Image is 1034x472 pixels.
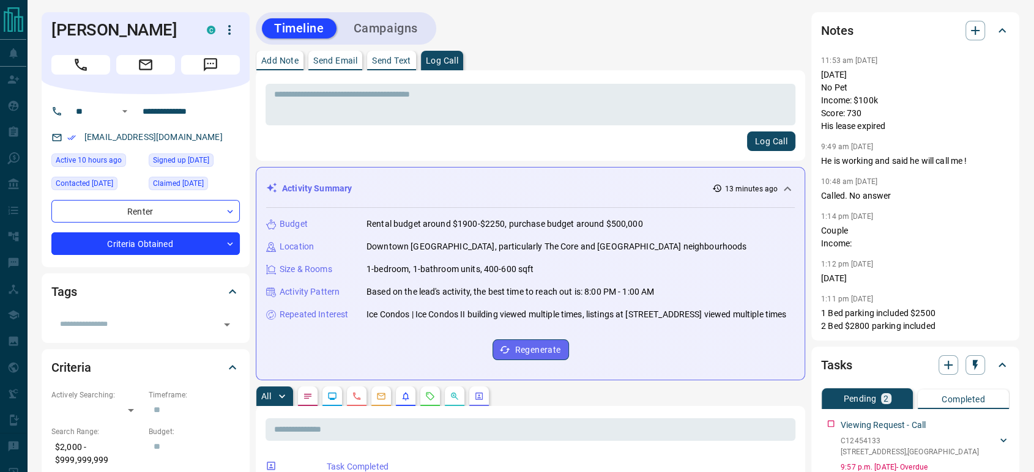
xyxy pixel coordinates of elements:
span: Contacted [DATE] [56,177,113,190]
p: [DATE] No Pet Income: $100k Score: 730 His lease expired [821,68,1010,133]
button: Campaigns [341,18,430,39]
p: 1:11 pm [DATE] [821,295,873,303]
h2: Tags [51,282,76,301]
svg: Requests [425,391,435,401]
p: C12454133 [841,435,979,446]
p: Log Call [426,56,458,65]
div: Notes [821,16,1010,45]
p: Send Email [313,56,357,65]
svg: Emails [376,391,386,401]
p: Completed [942,395,985,404]
button: Regenerate [493,339,569,360]
span: Email [116,55,175,75]
span: Active 10 hours ago [56,154,122,166]
p: 2 [883,394,888,403]
svg: Agent Actions [474,391,484,401]
div: Criteria [51,353,240,382]
button: Timeline [262,18,337,39]
p: Location [280,240,314,253]
a: [EMAIL_ADDRESS][DOMAIN_NAME] [84,132,223,142]
h1: [PERSON_NAME] [51,20,188,40]
p: Send Text [372,56,411,65]
p: 1 Bed parking included $2500 2 Bed $2800 parking included [821,307,1010,333]
p: Repeated Interest [280,308,348,321]
div: Tue Sep 23 2025 [51,177,143,194]
p: Timeframe: [149,389,240,400]
p: Couple Income: [821,224,1010,250]
h2: Criteria [51,358,91,377]
p: 10:48 am [DATE] [821,177,877,186]
div: condos.ca [207,26,215,34]
p: [DATE] [821,272,1010,285]
div: Tasks [821,350,1010,380]
div: Renter [51,200,240,223]
span: Call [51,55,110,75]
button: Open [218,316,236,333]
p: 11:53 am [DATE] [821,56,877,65]
p: All [261,392,271,400]
p: Activity Pattern [280,286,340,298]
p: 1:12 pm [DATE] [821,260,873,268]
p: Add Note [261,56,299,65]
button: Log Call [747,131,795,151]
svg: Opportunities [450,391,459,401]
div: Sun Oct 12 2025 [51,153,143,171]
svg: Listing Alerts [401,391,411,401]
p: Ice Condos | Ice Condos II building viewed multiple times, listings at [STREET_ADDRESS] viewed mu... [366,308,786,321]
p: [STREET_ADDRESS] , [GEOGRAPHIC_DATA] [841,446,979,457]
h2: Notes [821,21,853,40]
p: He is working and said he will call me ! [821,155,1010,168]
p: 9:49 am [DATE] [821,142,873,151]
h2: Tasks [821,355,852,375]
p: Size & Rooms [280,263,332,276]
p: Search Range: [51,426,143,437]
p: Rental budget around $1900-$2250, purchase budget around $500,000 [366,218,643,230]
p: $2,000 - $999,999,999 [51,437,143,470]
svg: Notes [303,391,313,401]
span: Message [181,55,240,75]
p: Budget: [149,426,240,437]
svg: Lead Browsing Activity [327,391,337,401]
p: Activity Summary [282,182,352,195]
div: Sat Jul 29 2023 [149,153,240,171]
div: Sat Jul 29 2023 [149,177,240,194]
p: Pending [843,394,876,403]
p: Actively Searching: [51,389,143,400]
svg: Email Verified [67,133,76,142]
p: 13 minutes ago [724,183,778,194]
div: Activity Summary13 minutes ago [266,177,795,200]
p: Called. No answer [821,190,1010,202]
div: Tags [51,277,240,306]
p: Based on the lead's activity, the best time to reach out is: 8:00 PM - 1:00 AM [366,286,654,298]
span: Claimed [DATE] [153,177,204,190]
p: Downtown [GEOGRAPHIC_DATA], particularly The Core and [GEOGRAPHIC_DATA] neighbourhoods [366,240,746,253]
span: Signed up [DATE] [153,154,209,166]
svg: Calls [352,391,362,401]
p: Viewing Request - Call [841,419,926,432]
p: Budget [280,218,308,230]
p: 1-bedroom, 1-bathroom units, 400-600 sqft [366,263,534,276]
div: Criteria Obtained [51,232,240,255]
button: Open [117,104,132,119]
div: C12454133[STREET_ADDRESS],[GEOGRAPHIC_DATA] [841,433,1010,460]
p: 1:14 pm [DATE] [821,212,873,221]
